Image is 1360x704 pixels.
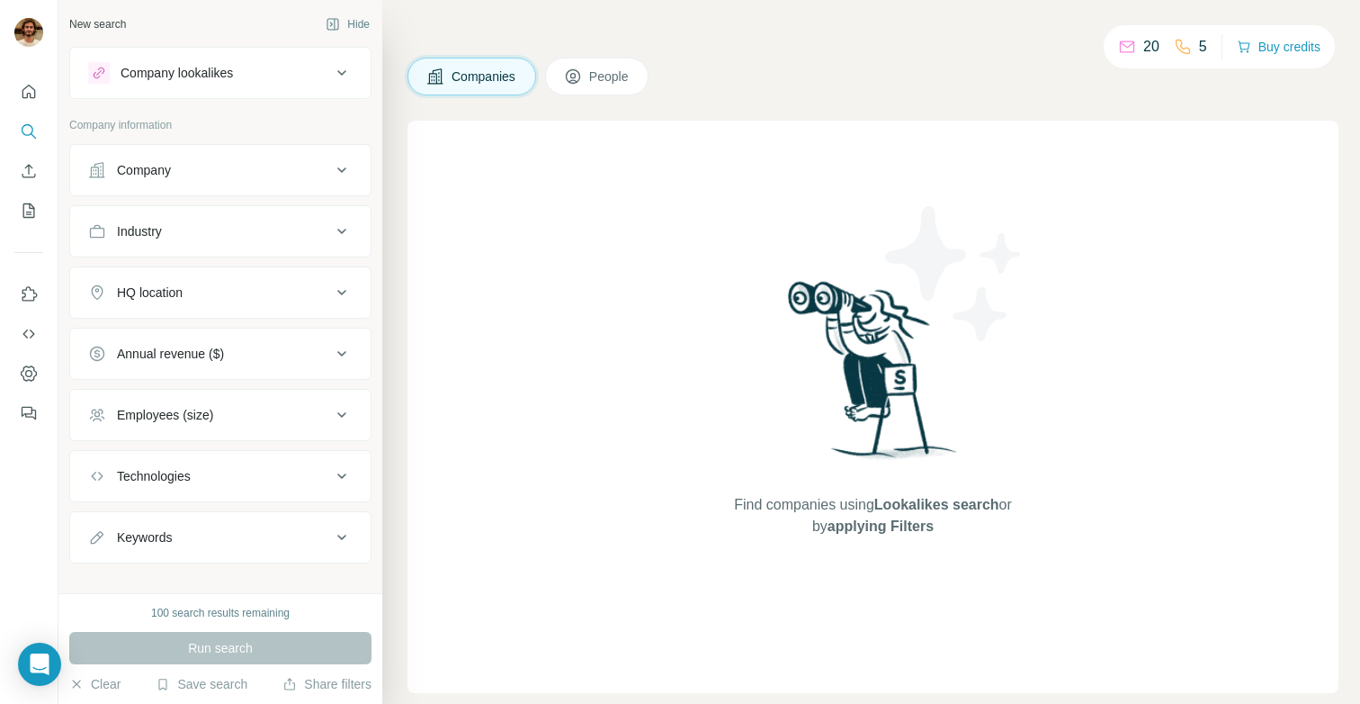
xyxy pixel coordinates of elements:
button: Feedback [14,397,43,429]
button: Use Surfe on LinkedIn [14,278,43,311]
button: Company lookalikes [70,51,371,95]
button: Search [14,115,43,148]
img: Surfe Illustration - Stars [873,193,1035,355]
div: Company [117,161,171,179]
div: New search [69,16,126,32]
button: HQ location [70,271,371,314]
div: Industry [117,222,162,240]
span: Companies [452,68,517,86]
p: 20 [1143,36,1159,58]
div: Employees (size) [117,406,213,424]
div: Technologies [117,467,191,485]
div: Company lookalikes [121,64,233,82]
button: Dashboard [14,357,43,390]
span: Find companies using or by [729,494,1016,537]
button: Industry [70,210,371,253]
h4: Search [407,22,1338,47]
button: Quick start [14,76,43,108]
button: Clear [69,675,121,693]
button: Hide [313,11,382,38]
button: Employees (size) [70,393,371,437]
button: Annual revenue ($) [70,332,371,375]
img: Avatar [14,18,43,47]
button: Enrich CSV [14,155,43,187]
button: Buy credits [1237,34,1320,59]
div: Keywords [117,528,172,546]
button: Share filters [282,675,371,693]
div: Open Intercom Messenger [18,643,61,686]
span: Lookalikes search [874,497,999,512]
p: Company information [69,117,371,133]
button: My lists [14,194,43,227]
span: applying Filters [828,519,934,534]
p: 5 [1199,36,1207,58]
button: Use Surfe API [14,318,43,350]
div: 100 search results remaining [151,605,290,621]
button: Technologies [70,455,371,498]
span: People [589,68,631,86]
div: HQ location [117,284,183,302]
button: Company [70,149,371,192]
button: Save search [156,675,247,693]
img: Surfe Illustration - Woman searching with binoculars [780,276,967,477]
button: Keywords [70,516,371,559]
div: Annual revenue ($) [117,345,224,363]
